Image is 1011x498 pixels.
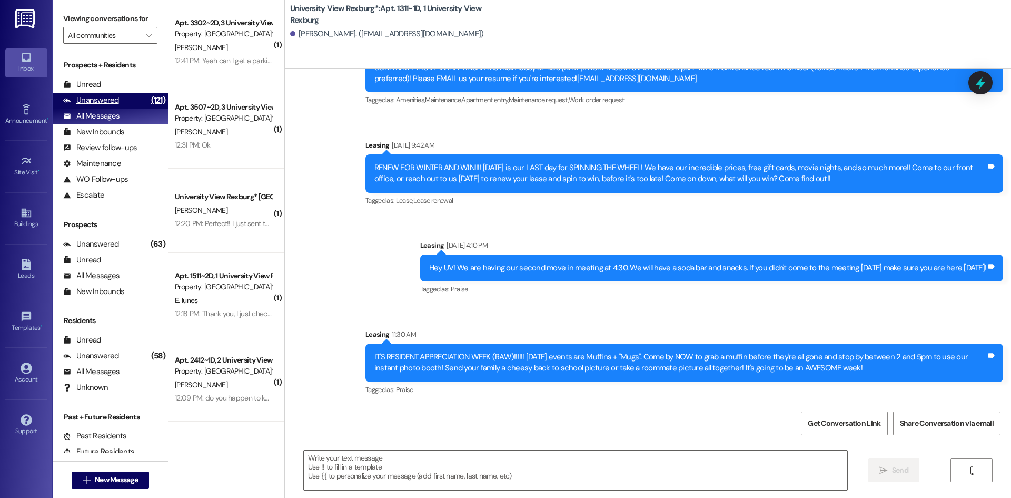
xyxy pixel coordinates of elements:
[53,412,168,423] div: Past + Future Residents
[868,458,919,482] button: Send
[175,140,211,150] div: 12:31 PM: Ok
[420,281,1003,297] div: Tagged as:
[5,411,47,440] a: Support
[577,73,697,84] a: [EMAIL_ADDRESS][DOMAIN_NAME]
[63,446,134,457] div: Future Residents
[41,323,42,330] span: •
[148,92,168,109] div: (121)
[509,95,569,104] span: Maintenance request ,
[38,167,39,174] span: •
[53,219,168,230] div: Prospects
[5,48,47,77] a: Inbox
[68,27,141,44] input: All communities
[175,270,272,281] div: Apt. 1511~2D, 1 University View Rexburg
[389,329,416,340] div: 11:30 AM
[175,206,227,215] span: [PERSON_NAME]
[389,140,434,151] div: [DATE] 9:42 AM
[365,92,1003,108] div: Tagged as:
[808,418,880,429] span: Get Conversation Link
[425,95,461,104] span: Maintenance ,
[374,162,986,185] div: RENEW FOR WINTER AND WIN!!!! [DATE] is our LAST day for SPINNING THE WHEEL! We have our incredibl...
[15,9,37,28] img: ResiDesk Logo
[63,270,120,281] div: All Messages
[374,62,986,85] div: SODA BAR + MOVE IN MEETING in the main lobby at 4:30 [DATE]!! Don't miss it! UV IS HIRING a part-...
[63,95,119,106] div: Unanswered
[63,79,101,90] div: Unread
[53,315,168,326] div: Residents
[175,380,227,389] span: [PERSON_NAME]
[63,382,108,393] div: Unknown
[801,412,887,435] button: Get Conversation Link
[47,115,48,123] span: •
[175,28,272,40] div: Property: [GEOGRAPHIC_DATA]*
[5,204,47,232] a: Buildings
[63,190,104,201] div: Escalate
[968,466,976,475] i: 
[175,366,272,377] div: Property: [GEOGRAPHIC_DATA]*
[72,472,150,489] button: New Message
[175,127,227,136] span: [PERSON_NAME]
[5,152,47,181] a: Site Visit •
[148,236,168,252] div: (63)
[63,158,121,169] div: Maintenance
[396,196,413,205] span: Lease ,
[63,335,101,346] div: Unread
[53,60,168,71] div: Prospects + Residents
[365,193,1003,208] div: Tagged as:
[63,126,124,138] div: New Inbounds
[175,281,272,292] div: Property: [GEOGRAPHIC_DATA]*
[5,308,47,336] a: Templates •
[365,140,1003,154] div: Leasing
[569,95,624,104] span: Work order request
[148,348,168,364] div: (58)
[5,256,47,284] a: Leads
[63,239,119,250] div: Unanswered
[175,102,272,113] div: Apt. 3507~2D, 3 University View Rexburg
[63,350,119,362] div: Unanswered
[396,95,425,104] span: Amenities ,
[175,309,495,318] div: 12:18 PM: Thank you, I just checked! Do you know where is the spot to find the bus? At the Mc for...
[365,329,1003,344] div: Leasing
[461,95,509,104] span: Apartment entry ,
[83,476,91,484] i: 
[175,219,652,228] div: 12:20 PM: Perfect!! I just sent that over to you now! And that's okay, what you will need to worr...
[175,296,197,305] span: E. Iunes
[365,382,1003,397] div: Tagged as:
[420,240,1003,255] div: Leasing
[451,285,468,294] span: Praise
[429,262,986,274] div: Hey UV! We are having our second move in meeting at 4:30. We will have a soda bar and snacks. If ...
[175,113,272,124] div: Property: [GEOGRAPHIC_DATA]*
[175,43,227,52] span: [PERSON_NAME]
[175,393,487,403] div: 12:09 PM: do you happen to know how far along the waitlist i am? i just wanted to see if not no w...
[879,466,887,475] i: 
[175,355,272,366] div: Apt. 2412~1D, 2 University View Rexburg
[63,174,128,185] div: WO Follow-ups
[95,474,138,485] span: New Message
[900,418,994,429] span: Share Conversation via email
[175,56,323,65] div: 12:41 PM: Yeah can I get a parking pass with that?
[892,465,908,476] span: Send
[63,255,101,266] div: Unread
[63,286,124,297] div: New Inbounds
[63,431,127,442] div: Past Residents
[290,3,501,26] b: University View Rexburg*: Apt. 1311~1D, 1 University View Rexburg
[63,111,120,122] div: All Messages
[413,196,453,205] span: Lease renewal
[396,385,413,394] span: Praise
[5,359,47,388] a: Account
[63,11,157,27] label: Viewing conversations for
[444,240,488,251] div: [DATE] 4:10 PM
[290,28,484,40] div: [PERSON_NAME]. ([EMAIL_ADDRESS][DOMAIN_NAME])
[374,351,986,374] div: IT'S RESIDENT APPRECIATION WEEK (RAW)!!!!!! [DATE] events are Muffins + "Mugs". Come by NOW to gr...
[63,366,120,377] div: All Messages
[893,412,1000,435] button: Share Conversation via email
[63,142,137,153] div: Review follow-ups
[175,17,272,28] div: Apt. 3302~2D, 3 University View Rexburg
[146,31,152,40] i: 
[175,191,272,202] div: University View Rexburg* [GEOGRAPHIC_DATA]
